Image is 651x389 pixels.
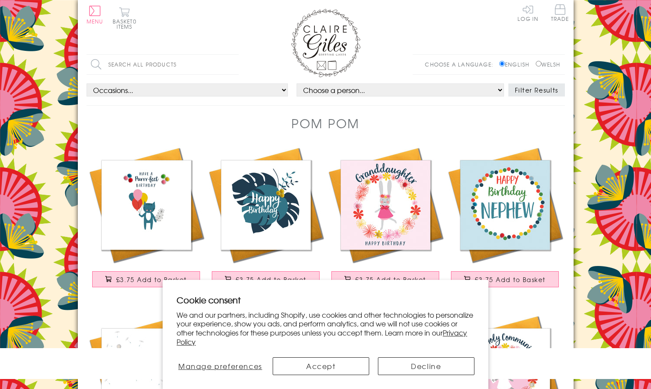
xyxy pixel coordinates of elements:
button: Decline [378,357,474,375]
label: English [499,60,534,68]
button: £3.75 Add to Basket [212,271,320,287]
h1: Pom Pom [291,114,360,132]
img: Birthday Card, Dotty Circle, Happy Birthday, Nephew, Embellished with pompoms [445,145,565,265]
button: Accept [273,357,369,375]
a: Birthday Card, Dotty Circle, Happy Birthday, Nephew, Embellished with pompoms £3.75 Add to Basket [445,145,565,296]
input: Search [230,55,239,74]
span: Manage preferences [178,361,262,371]
span: 0 items [117,17,137,30]
button: Basket0 items [113,7,137,29]
label: Welsh [536,60,561,68]
span: £3.75 Add to Basket [355,275,426,284]
p: Choose a language: [425,60,497,68]
input: Welsh [536,61,541,66]
a: Everyday Card, Trapical Leaves, Happy Birthday , Embellished with pompoms £3.75 Add to Basket [206,145,326,296]
span: £3.75 Add to Basket [475,275,546,284]
img: Birthday Card, Flowers, Granddaughter, Happy Birthday, Embellished with pompoms [326,145,445,265]
p: We and our partners, including Shopify, use cookies and other technologies to personalize your ex... [177,310,474,346]
button: Filter Results [508,83,565,96]
button: Manage preferences [177,357,264,375]
input: English [499,61,505,66]
span: £3.75 Add to Basket [116,275,187,284]
button: £3.75 Add to Basket [451,271,559,287]
a: Everyday Card, Cat with Balloons, Purrr-fect Birthday, Embellished with pompoms £3.75 Add to Basket [87,145,206,296]
input: Search all products [87,55,239,74]
img: Everyday Card, Trapical Leaves, Happy Birthday , Embellished with pompoms [206,145,326,265]
span: Trade [551,4,569,21]
a: Log In [517,4,538,21]
h2: Cookie consent [177,294,474,306]
button: £3.75 Add to Basket [331,271,439,287]
button: Menu [87,6,103,24]
span: £3.75 Add to Basket [236,275,307,284]
a: Birthday Card, Flowers, Granddaughter, Happy Birthday, Embellished with pompoms £3.75 Add to Basket [326,145,445,296]
a: Trade [551,4,569,23]
img: Everyday Card, Cat with Balloons, Purrr-fect Birthday, Embellished with pompoms [87,145,206,265]
span: Menu [87,17,103,25]
button: £3.75 Add to Basket [92,271,200,287]
a: Privacy Policy [177,327,467,347]
img: Claire Giles Greetings Cards [291,9,361,77]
